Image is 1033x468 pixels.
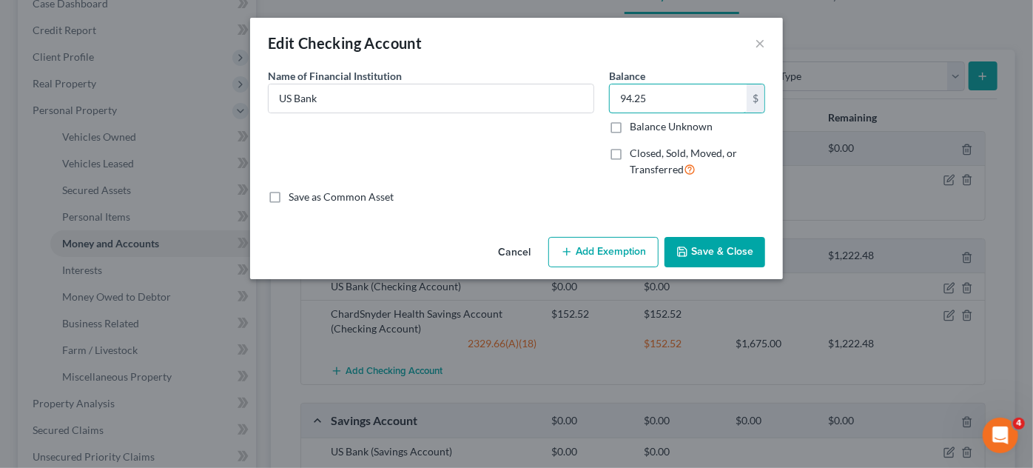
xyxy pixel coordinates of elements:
button: Add Exemption [548,237,659,268]
div: Edit Checking Account [268,33,422,53]
div: $ [747,84,764,113]
span: 4 [1013,418,1025,429]
label: Balance [609,68,645,84]
iframe: Intercom live chat [983,418,1018,453]
label: Save as Common Asset [289,190,394,204]
button: Save & Close [664,237,765,268]
input: Enter name... [269,84,593,113]
input: 0.00 [610,84,747,113]
button: × [755,34,765,52]
span: Name of Financial Institution [268,70,402,82]
button: Cancel [486,238,542,268]
label: Balance Unknown [630,119,713,134]
span: Closed, Sold, Moved, or Transferred [630,147,737,175]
